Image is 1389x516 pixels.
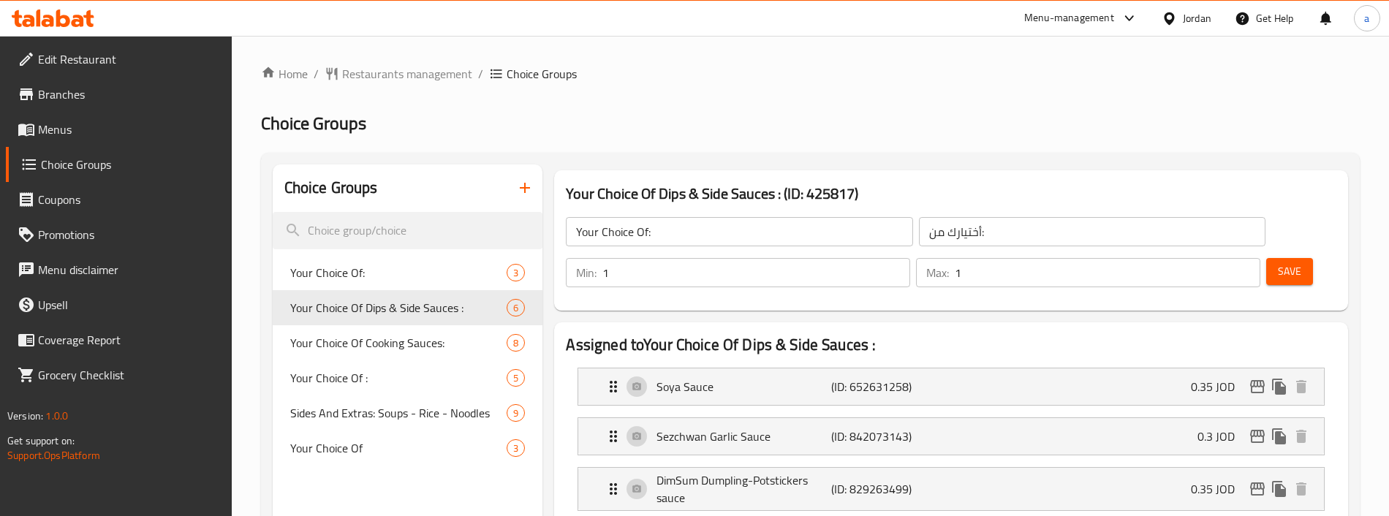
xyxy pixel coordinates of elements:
span: Your Choice Of : [290,369,507,387]
li: Expand [566,362,1336,411]
span: Upsell [38,296,220,314]
span: Coverage Report [38,331,220,349]
button: duplicate [1268,478,1290,500]
span: 1.0.0 [45,406,68,425]
span: Coupons [38,191,220,208]
span: Your Choice Of Dips & Side Sauces : [290,299,507,316]
div: Choices [507,334,525,352]
li: / [478,65,483,83]
li: Expand [566,411,1336,461]
p: (ID: 829263499) [831,480,947,498]
div: Choices [507,439,525,457]
input: search [273,212,543,249]
a: Restaurants management [325,65,472,83]
div: Menu-management [1024,10,1114,27]
a: Coverage Report [6,322,232,357]
button: duplicate [1268,376,1290,398]
button: edit [1246,478,1268,500]
nav: breadcrumb [261,65,1360,83]
span: Branches [38,86,220,103]
span: Promotions [38,226,220,243]
p: 0.3 JOD [1197,428,1246,445]
button: duplicate [1268,425,1290,447]
h2: Assigned to Your Choice Of Dips & Side Sauces : [566,334,1336,356]
h3: Your Choice Of Dips & Side Sauces : (ID: 425817) [566,182,1336,205]
div: Choices [507,369,525,387]
p: (ID: 842073143) [831,428,947,445]
a: Branches [6,77,232,112]
button: delete [1290,376,1312,398]
div: Expand [578,418,1323,455]
div: Your Choice Of:3 [273,255,543,290]
a: Menus [6,112,232,147]
button: edit [1246,376,1268,398]
span: 6 [507,301,524,315]
p: Min: [576,264,597,281]
span: Restaurants management [342,65,472,83]
p: (ID: 652631258) [831,378,947,395]
a: Home [261,65,308,83]
span: Edit Restaurant [38,50,220,68]
p: Max: [926,264,949,281]
span: Your Choice Of Cooking Sauces: [290,334,507,352]
button: delete [1290,425,1312,447]
span: Your Choice Of [290,439,507,457]
div: Your Choice Of Cooking Sauces:8 [273,325,543,360]
div: Sides And Extras: Soups - Rice - Noodles9 [273,395,543,430]
div: Choices [507,299,525,316]
span: Choice Groups [507,65,577,83]
span: Your Choice Of: [290,264,507,281]
button: Save [1266,258,1313,285]
p: 0.35 JOD [1191,480,1246,498]
span: a [1364,10,1369,26]
button: edit [1246,425,1268,447]
div: Choices [507,264,525,281]
a: Choice Groups [6,147,232,182]
span: Save [1278,262,1301,281]
span: Choice Groups [261,107,366,140]
div: Choices [507,404,525,422]
a: Coupons [6,182,232,217]
span: 5 [507,371,524,385]
div: Expand [578,368,1323,405]
span: Sides And Extras: Soups - Rice - Noodles [290,404,507,422]
p: DimSum Dumpling-Potstickers sauce [656,471,831,506]
a: Promotions [6,217,232,252]
div: Jordan [1183,10,1211,26]
span: Menus [38,121,220,138]
span: Menu disclaimer [38,261,220,278]
span: Grocery Checklist [38,366,220,384]
span: 8 [507,336,524,350]
span: Version: [7,406,43,425]
div: Your Choice Of Dips & Side Sauces :6 [273,290,543,325]
a: Menu disclaimer [6,252,232,287]
span: Choice Groups [41,156,220,173]
span: Get support on: [7,431,75,450]
span: 3 [507,266,524,280]
li: / [314,65,319,83]
div: Expand [578,468,1323,510]
p: 0.35 JOD [1191,378,1246,395]
p: Soya Sauce [656,378,831,395]
div: Your Choice Of3 [273,430,543,466]
a: Grocery Checklist [6,357,232,392]
div: Your Choice Of :5 [273,360,543,395]
a: Upsell [6,287,232,322]
button: delete [1290,478,1312,500]
p: Sezchwan Garlic Sauce [656,428,831,445]
h2: Choice Groups [284,177,378,199]
span: 9 [507,406,524,420]
span: 3 [507,441,524,455]
a: Edit Restaurant [6,42,232,77]
a: Support.OpsPlatform [7,446,100,465]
